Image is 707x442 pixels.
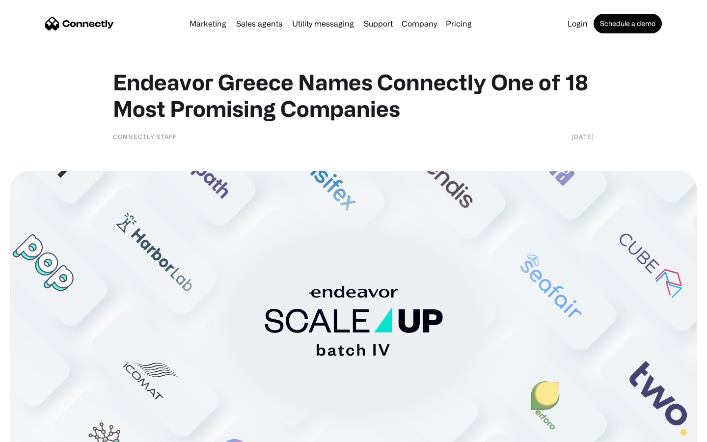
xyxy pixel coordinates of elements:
[20,425,59,439] ul: Language list
[113,132,177,141] div: Connectly Staff
[571,132,594,141] div: [DATE]
[442,20,476,28] a: Pricing
[564,20,592,28] a: Login
[360,20,397,28] a: Support
[594,14,662,33] a: Schedule a demo
[232,20,286,28] a: Sales agents
[113,69,594,122] h1: Endeavor Greece Names Connectly One of 18 Most Promising Companies
[288,20,358,28] a: Utility messaging
[10,425,59,439] aside: Language selected: English
[186,20,230,28] a: Marketing
[402,17,437,30] div: Company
